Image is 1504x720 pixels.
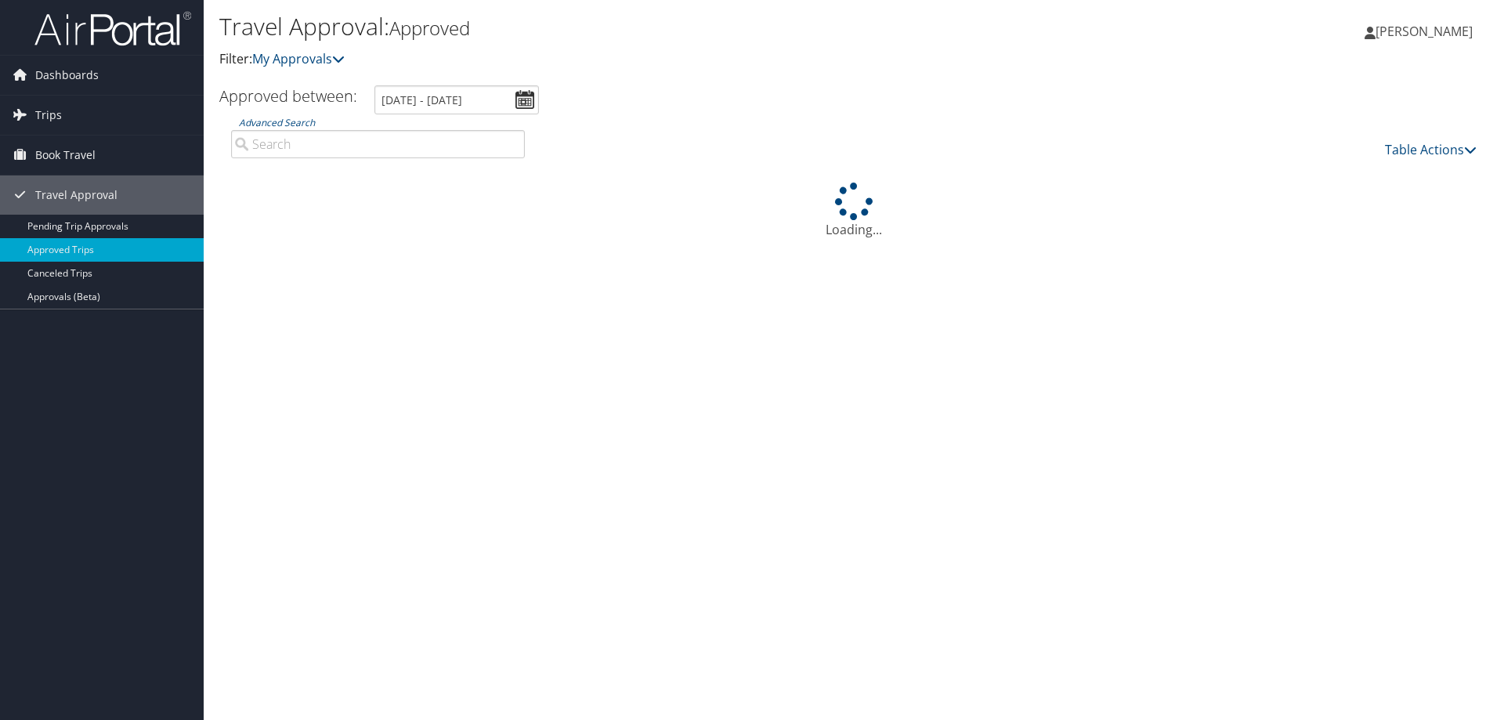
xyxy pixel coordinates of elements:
[35,136,96,175] span: Book Travel
[219,183,1488,239] div: Loading...
[1365,8,1488,55] a: [PERSON_NAME]
[35,96,62,135] span: Trips
[1376,23,1473,40] span: [PERSON_NAME]
[374,85,539,114] input: [DATE] - [DATE]
[34,10,191,47] img: airportal-logo.png
[1385,141,1477,158] a: Table Actions
[252,50,345,67] a: My Approvals
[35,175,117,215] span: Travel Approval
[231,130,525,158] input: Advanced Search
[239,116,315,129] a: Advanced Search
[219,49,1065,70] p: Filter:
[35,56,99,95] span: Dashboards
[389,15,470,41] small: Approved
[219,10,1065,43] h1: Travel Approval:
[219,85,357,107] h3: Approved between:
